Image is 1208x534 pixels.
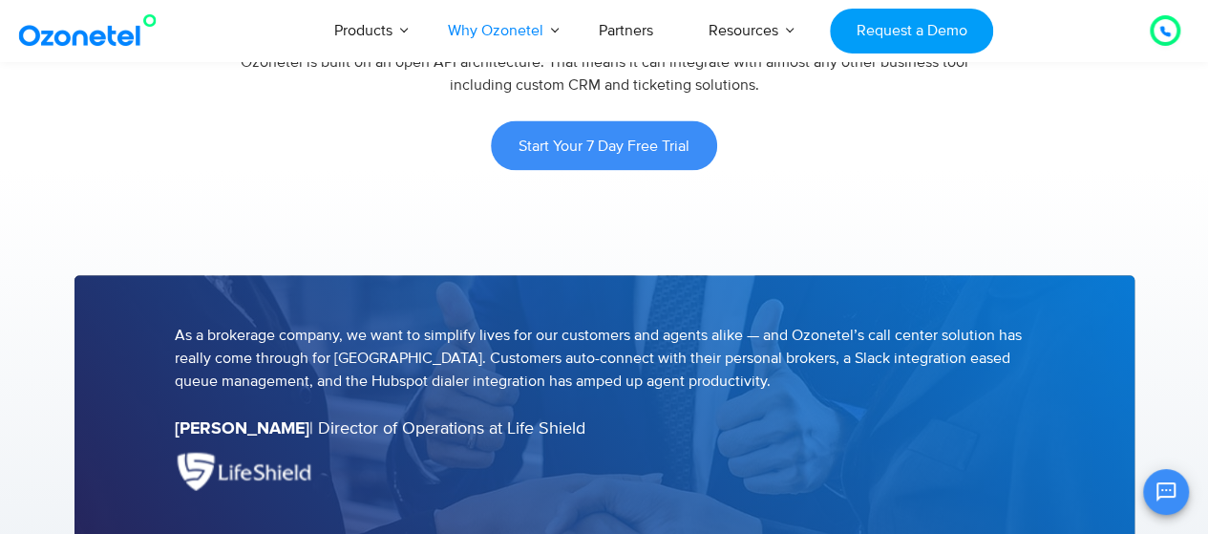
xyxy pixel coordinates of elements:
img: lifeshield [175,451,315,490]
button: Open chat [1143,469,1189,515]
span: Start Your 7 Day Free Trial [519,138,689,153]
a: Request a Demo [830,9,993,53]
p: | Director of Operations at Life Shield [175,416,1034,441]
a: Start Your 7 Day Free Trial [491,120,717,170]
p: As a brokerage company, we want to simplify lives for our customers and agents alike — and Ozonet... [175,323,1034,392]
strong: [PERSON_NAME] [175,419,309,437]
